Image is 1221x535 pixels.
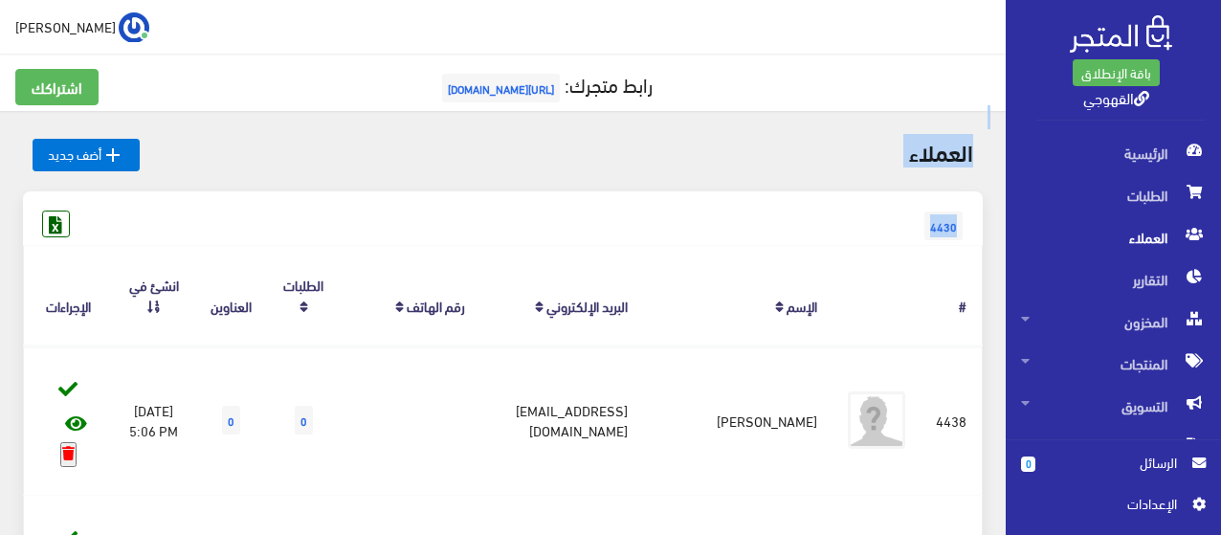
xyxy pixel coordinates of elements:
span: الطلبات [1021,174,1206,216]
img: . [1070,15,1172,53]
span: المحتوى [1021,427,1206,469]
img: avatar.png [848,391,905,449]
span: المخزون [1021,301,1206,343]
span: الرسائل [1051,452,1177,473]
a: انشئ في [129,271,179,298]
th: الإجراءات [24,245,113,346]
a: القهوجي [1083,83,1149,111]
td: [PERSON_NAME] [643,346,832,495]
td: [DATE] 5:06 PM [113,346,195,495]
a: التقارير [1006,258,1221,301]
span: 4430 [924,212,963,240]
a: الإسم [787,292,817,319]
span: [URL][DOMAIN_NAME] [442,74,560,102]
a: المنتجات [1006,343,1221,385]
a: المخزون [1006,301,1221,343]
span: العملاء [1021,216,1206,258]
th: # [921,245,983,346]
a: رقم الهاتف [407,292,465,319]
a: الرئيسية [1006,132,1221,174]
i:  [101,144,124,167]
span: التسويق [1021,385,1206,427]
a: 0 الرسائل [1021,452,1206,493]
span: التقارير [1021,258,1206,301]
a: اﻹعدادات [1021,493,1206,524]
span: المنتجات [1021,343,1206,385]
a: رابط متجرك:[URL][DOMAIN_NAME] [437,66,653,101]
td: [EMAIL_ADDRESS][DOMAIN_NAME] [480,346,644,495]
span: 0 [295,406,313,435]
a: البريد اﻹلكتروني [546,292,628,319]
a: العملاء [1006,216,1221,258]
a: الطلبات [1006,174,1221,216]
th: العناوين [195,245,267,346]
span: الرئيسية [1021,132,1206,174]
iframe: Drift Widget Chat Controller [23,404,96,477]
a: المحتوى [1006,427,1221,469]
a: الطلبات [283,271,323,298]
a: اشتراكك [15,69,99,105]
a: أضف جديد [33,139,140,171]
span: [PERSON_NAME] [15,14,116,38]
h2: العملاء [909,139,973,164]
td: 4438 [921,346,983,495]
span: 0 [1021,457,1035,472]
img: ... [119,12,149,43]
a: باقة الإنطلاق [1073,59,1160,86]
a: ... [PERSON_NAME] [15,11,149,42]
span: 0 [222,406,240,435]
span: اﻹعدادات [1036,493,1176,514]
